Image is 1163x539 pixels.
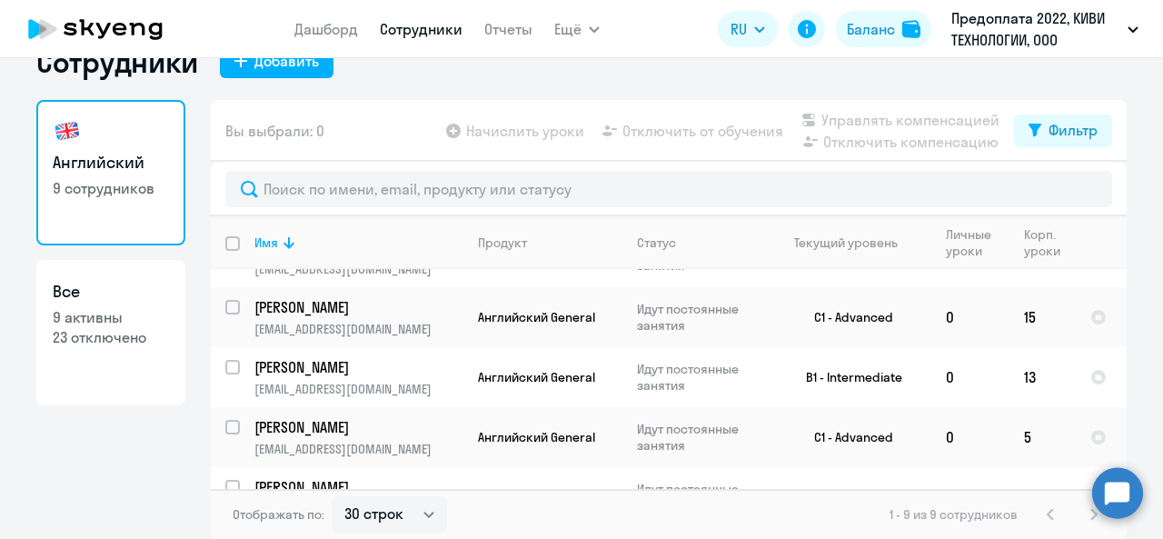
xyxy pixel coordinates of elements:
[294,20,358,38] a: Дашборд
[794,235,898,251] div: Текущий уровень
[478,309,595,325] span: Английский General
[53,280,169,304] h3: Все
[53,116,82,145] img: english
[762,467,931,527] td: B1 - Intermediate
[53,151,169,175] h3: Английский
[554,18,581,40] span: Ещё
[36,100,185,245] a: Английский9 сотрудников
[380,20,462,38] a: Сотрудники
[731,18,747,40] span: RU
[233,506,324,523] span: Отображать по:
[762,347,931,407] td: B1 - Intermediate
[254,235,278,251] div: Имя
[254,417,460,437] p: [PERSON_NAME]
[254,357,462,377] a: [PERSON_NAME]
[1024,226,1075,259] div: Корп. уроки
[637,361,761,394] p: Идут постоянные занятия
[254,321,462,337] p: [EMAIL_ADDRESS][DOMAIN_NAME]
[946,226,997,259] div: Личные уроки
[478,235,621,251] div: Продукт
[254,297,462,317] a: [PERSON_NAME]
[931,407,1009,467] td: 0
[254,50,319,72] div: Добавить
[718,11,778,47] button: RU
[777,235,930,251] div: Текущий уровень
[1049,119,1098,141] div: Фильтр
[36,44,198,80] h1: Сотрудники
[1024,226,1063,259] div: Корп. уроки
[637,481,761,514] p: Идут постоянные занятия
[254,297,460,317] p: [PERSON_NAME]
[254,357,460,377] p: [PERSON_NAME]
[762,407,931,467] td: C1 - Advanced
[931,467,1009,527] td: 0
[946,226,1009,259] div: Личные уроки
[53,327,169,347] p: 23 отключено
[225,171,1112,207] input: Поиск по имени, email, продукту или статусу
[478,369,595,385] span: Английский General
[1009,347,1076,407] td: 13
[1009,287,1076,347] td: 15
[484,20,532,38] a: Отчеты
[254,477,460,497] p: [PERSON_NAME]
[951,7,1120,51] p: Предоплата 2022, КИВИ ТЕХНОЛОГИИ, ООО
[254,381,462,397] p: [EMAIL_ADDRESS][DOMAIN_NAME]
[637,235,761,251] div: Статус
[942,7,1148,51] button: Предоплата 2022, КИВИ ТЕХНОЛОГИИ, ООО
[220,45,333,78] button: Добавить
[762,287,931,347] td: C1 - Advanced
[478,235,527,251] div: Продукт
[254,417,462,437] a: [PERSON_NAME]
[254,235,462,251] div: Имя
[225,120,324,142] span: Вы выбрали: 0
[931,287,1009,347] td: 0
[902,20,920,38] img: balance
[637,421,761,454] p: Идут постоянные занятия
[847,18,895,40] div: Баланс
[36,260,185,405] a: Все9 активны23 отключено
[1014,115,1112,147] button: Фильтр
[637,235,676,251] div: Статус
[931,347,1009,407] td: 0
[836,11,931,47] button: Балансbalance
[254,261,462,277] p: [EMAIL_ADDRESS][DOMAIN_NAME]
[890,506,1018,523] span: 1 - 9 из 9 сотрудников
[554,11,600,47] button: Ещё
[637,301,761,334] p: Идут постоянные занятия
[53,307,169,327] p: 9 активны
[1009,467,1076,527] td: 5
[254,441,462,457] p: [EMAIL_ADDRESS][DOMAIN_NAME]
[254,477,462,497] a: [PERSON_NAME]
[53,178,169,198] p: 9 сотрудников
[478,429,595,445] span: Английский General
[1009,407,1076,467] td: 5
